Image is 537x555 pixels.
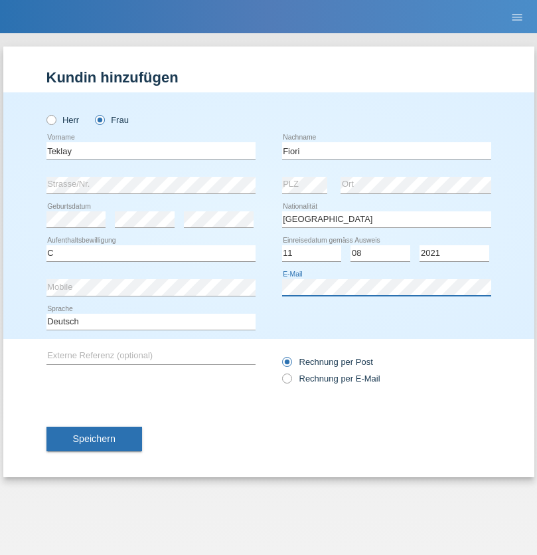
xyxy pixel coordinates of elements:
[282,357,291,374] input: Rechnung per Post
[282,357,373,367] label: Rechnung per Post
[282,374,380,384] label: Rechnung per E-Mail
[46,69,491,86] h1: Kundin hinzufügen
[510,11,524,24] i: menu
[46,427,142,452] button: Speichern
[95,115,104,124] input: Frau
[95,115,129,125] label: Frau
[46,115,80,125] label: Herr
[504,13,530,21] a: menu
[282,374,291,390] input: Rechnung per E-Mail
[73,433,115,444] span: Speichern
[46,115,55,124] input: Herr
